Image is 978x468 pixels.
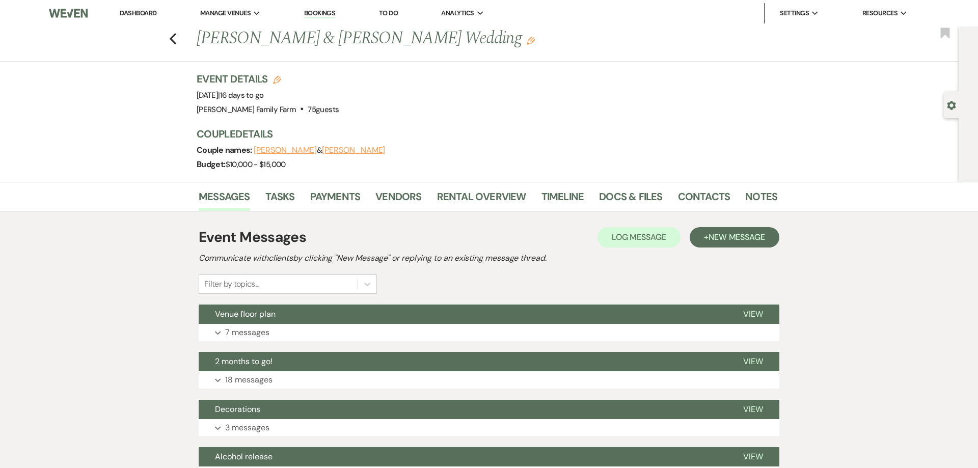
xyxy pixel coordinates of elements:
[322,146,385,154] button: [PERSON_NAME]
[197,90,263,100] span: [DATE]
[199,419,779,436] button: 3 messages
[200,8,251,18] span: Manage Venues
[727,352,779,371] button: View
[743,356,763,367] span: View
[215,451,273,462] span: Alcohol release
[199,188,250,211] a: Messages
[204,278,259,290] div: Filter by topics...
[197,104,296,115] span: [PERSON_NAME] Family Farm
[254,146,317,154] button: [PERSON_NAME]
[599,188,662,211] a: Docs & Files
[225,326,269,339] p: 7 messages
[745,188,777,211] a: Notes
[265,188,295,211] a: Tasks
[678,188,730,211] a: Contacts
[197,145,254,155] span: Couple names:
[527,36,535,45] button: Edit
[308,104,339,115] span: 75 guests
[197,26,653,51] h1: [PERSON_NAME] & [PERSON_NAME] Wedding
[743,451,763,462] span: View
[727,305,779,324] button: View
[304,9,336,18] a: Bookings
[120,9,156,17] a: Dashboard
[612,232,666,242] span: Log Message
[199,371,779,389] button: 18 messages
[199,324,779,341] button: 7 messages
[780,8,809,18] span: Settings
[199,305,727,324] button: Venue floor plan
[862,8,898,18] span: Resources
[197,72,339,86] h3: Event Details
[690,227,779,247] button: +New Message
[49,3,88,24] img: Weven Logo
[709,232,765,242] span: New Message
[199,352,727,371] button: 2 months to go!
[597,227,681,247] button: Log Message
[743,309,763,319] span: View
[220,90,264,100] span: 16 days to go
[254,145,385,155] span: &
[197,127,767,141] h3: Couple Details
[215,356,273,367] span: 2 months to go!
[541,188,584,211] a: Timeline
[225,373,273,387] p: 18 messages
[199,447,727,466] button: Alcohol release
[437,188,526,211] a: Rental Overview
[727,400,779,419] button: View
[727,447,779,466] button: View
[199,400,727,419] button: Decorations
[226,159,286,170] span: $10,000 - $15,000
[199,252,779,264] h2: Communicate with clients by clicking "New Message" or replying to an existing message thread.
[441,8,474,18] span: Analytics
[310,188,361,211] a: Payments
[375,188,421,211] a: Vendors
[215,309,276,319] span: Venue floor plan
[743,404,763,415] span: View
[197,159,226,170] span: Budget:
[215,404,260,415] span: Decorations
[218,90,263,100] span: |
[225,421,269,434] p: 3 messages
[199,227,306,248] h1: Event Messages
[947,100,956,109] button: Open lead details
[379,9,398,17] a: To Do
